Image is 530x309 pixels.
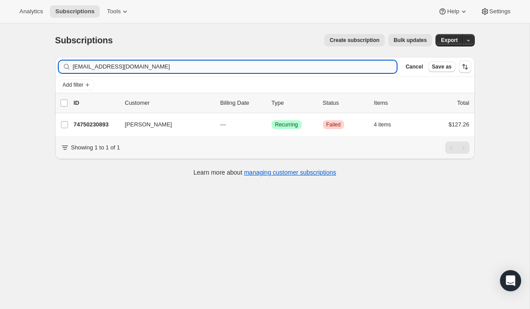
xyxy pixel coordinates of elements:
[125,120,172,129] span: [PERSON_NAME]
[445,141,469,154] nav: Pagination
[388,34,432,46] button: Bulk updates
[73,61,397,73] input: Filter subscribers
[272,99,316,107] div: Type
[107,8,121,15] span: Tools
[55,8,95,15] span: Subscriptions
[125,99,213,107] p: Customer
[402,61,426,72] button: Cancel
[14,5,48,18] button: Analytics
[71,143,120,152] p: Showing 1 to 1 of 1
[374,121,391,128] span: 4 items
[428,61,455,72] button: Save as
[433,5,473,18] button: Help
[244,169,336,176] a: managing customer subscriptions
[441,37,458,44] span: Export
[63,81,83,88] span: Add filter
[193,168,336,177] p: Learn more about
[329,37,379,44] span: Create subscription
[74,99,469,107] div: IDCustomerBilling DateTypeStatusItemsTotal
[74,120,118,129] p: 74750230893
[324,34,385,46] button: Create subscription
[449,121,469,128] span: $127.26
[275,121,298,128] span: Recurring
[374,99,418,107] div: Items
[475,5,516,18] button: Settings
[19,8,43,15] span: Analytics
[55,35,113,45] span: Subscriptions
[220,99,265,107] p: Billing Date
[220,121,226,128] span: ---
[489,8,511,15] span: Settings
[74,99,118,107] p: ID
[394,37,427,44] span: Bulk updates
[405,63,423,70] span: Cancel
[59,80,94,90] button: Add filter
[326,121,341,128] span: Failed
[435,34,463,46] button: Export
[74,118,469,131] div: 74750230893[PERSON_NAME]---SuccessRecurringCriticalFailed4 items$127.26
[374,118,401,131] button: 4 items
[120,118,208,132] button: [PERSON_NAME]
[447,8,459,15] span: Help
[432,63,452,70] span: Save as
[50,5,100,18] button: Subscriptions
[459,61,471,73] button: Sort the results
[323,99,367,107] p: Status
[500,270,521,291] div: Open Intercom Messenger
[102,5,135,18] button: Tools
[457,99,469,107] p: Total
